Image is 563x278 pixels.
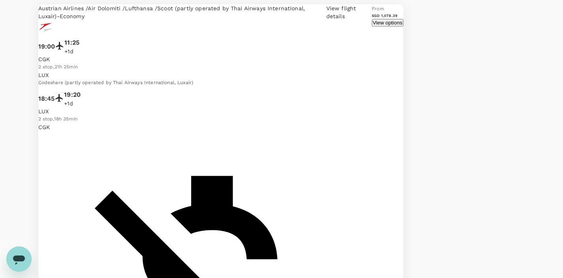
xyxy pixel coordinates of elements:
[64,90,81,100] p: 19:20
[38,63,372,71] div: 2 stop , 21h 25min
[38,20,54,36] img: OS
[38,115,372,123] div: 2 stop , 18h 35min
[38,42,55,51] p: 19:00
[38,123,372,131] p: CGK
[60,13,85,19] span: Economy
[372,6,384,11] span: From
[57,13,60,19] span: -
[38,107,372,115] p: LUX
[38,55,372,63] p: CGK
[64,48,73,54] span: +1d
[38,71,372,79] p: LUX
[64,100,73,107] span: +1d
[326,4,372,20] p: View flight details
[6,246,32,272] iframe: Button to launch messaging window
[372,19,403,26] button: View options
[372,13,403,18] h6: SGD 1,078.39
[38,79,372,87] div: Codeshare (partly operated by Thai Airways International, Luxair)
[64,38,79,47] p: 11:25
[38,5,305,19] span: Austrian Airlines / Air Dolomiti / Lufthansa / Scoot (partly operated by Thai Airways Internation...
[38,94,55,103] p: 18:45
